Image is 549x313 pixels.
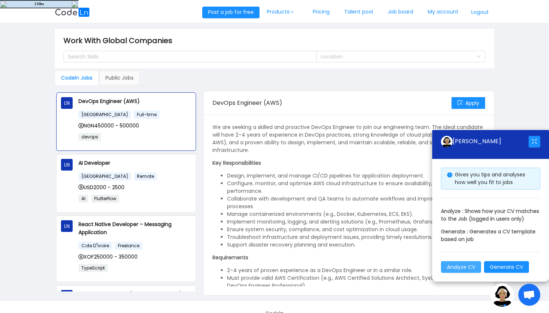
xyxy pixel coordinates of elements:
[290,10,294,14] i: icon: down
[78,220,191,236] p: React Native Developer – Messaging Application
[447,172,452,178] i: icon: info-circle
[227,267,485,274] li: 2–4 years of proven experience as a DevOps Engineer or in a similar role.
[78,253,138,260] span: XOF250000 - 350000
[227,226,485,233] li: Ensure system security, compliance, and cost optimization in cloud usage.
[68,53,306,60] div: Search Skills
[212,123,485,154] p: We are seeking a skilled and proactive DevOps Engineer to join our engineering team. The ideal ca...
[55,8,90,17] img: logobg.f302741d.svg
[78,122,139,129] span: NGN450000 - 500000
[64,159,70,171] span: LN
[134,111,160,119] span: Full-time
[64,35,177,46] span: Work With Global Companies
[529,136,540,148] button: icon: fullscreen
[78,133,101,141] span: devops
[78,195,88,203] span: AI
[227,241,485,249] li: Support disaster recovery planning and execution.
[78,242,112,250] span: Cote D"Ivoire
[212,254,248,261] strong: Requirements
[202,8,260,16] a: Post a job for free
[227,180,485,195] li: Configure, monitor, and optimize AWS cloud infrastructure to ensure availability, scalability, an...
[321,53,473,60] div: Location
[7,1,71,8] td: 2 Files
[55,70,99,85] div: Codeln Jobs
[78,111,131,119] span: [GEOGRAPHIC_DATA]
[441,228,540,243] p: Generate : Generates a CV template based on job
[227,195,485,210] li: Collaborate with development and QA teams to automate workflows and improve release processes.
[518,284,540,306] div: Open chat
[466,7,494,18] button: Logout
[455,171,525,186] span: Gives you tips and analyses how well you fit to jobs
[78,264,108,272] span: TypeScript
[78,184,124,191] span: USD2000 - 2500
[64,220,70,232] span: LN
[227,172,485,180] li: Design, implement, and manage CI/CD pipelines for application deployment.
[99,70,140,85] div: Public Jobs
[212,99,282,107] span: DevOps Engineer (AWS)
[64,290,70,302] span: LN
[72,1,78,7] img: close16.png
[441,261,481,273] button: Analyze CV
[227,218,485,226] li: Implement monitoring, logging, and alerting solutions (e.g., Prometheus, Grafana, CloudWatch).
[78,184,84,190] i: icon: dollar
[441,207,540,223] p: Analyze : Shows how your CV matches to the Job (logged in users only)
[78,290,191,298] p: Fullstack Developer (Back-end oriented)
[212,159,261,167] strong: Key Responsibilities
[134,172,157,180] span: Remote
[78,123,84,128] i: icon: dollar
[78,97,191,105] p: DevOps Engineer (AWS)
[1,1,7,7] img: icon16.png
[491,283,514,307] img: ground.ddcf5dcf.png
[227,210,485,218] li: Manage containerized environments (e.g., Docker, Kubernetes, ECS, EKS).
[227,233,485,241] li: Troubleshoot infrastructure and deployment issues, providing timely resolutions.
[202,7,260,18] button: Post a job for free
[64,97,70,109] span: LN
[78,254,84,259] i: icon: dollar
[452,97,485,109] button: icon: selectApply
[91,195,119,203] span: Flutterflow
[484,261,529,273] button: Generate CV
[115,242,142,250] span: Freelance
[227,274,485,290] li: Must provide valid AWS Certification (e.g., AWS Certified Solutions Architect, SysOps Administrat...
[78,172,131,180] span: [GEOGRAPHIC_DATA]
[441,136,453,148] img: ground.ddcf5dcf.png
[78,159,191,167] p: AI Developer
[476,54,481,60] i: icon: down
[441,136,529,148] div: [PERSON_NAME]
